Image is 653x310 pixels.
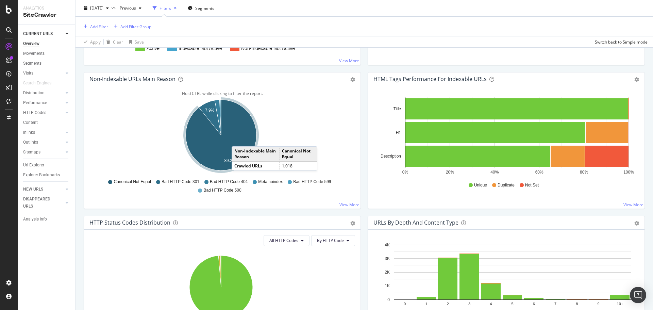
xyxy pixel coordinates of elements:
span: Bad HTTP Code 599 [293,179,331,185]
div: Save [135,39,144,45]
td: Canonical Not Equal [279,147,317,161]
span: Meta noindex [258,179,283,185]
button: Previous [117,3,144,14]
span: Unique [474,182,487,188]
text: 100% [623,170,634,175]
text: 2K [385,270,390,275]
span: Bad HTTP Code 404 [210,179,248,185]
a: Sitemaps [23,149,64,156]
div: Segments [23,60,41,67]
div: Add Filter Group [120,23,151,29]
text: 60% [535,170,543,175]
div: Sitemaps [23,149,40,156]
text: 3 [468,302,470,306]
div: gear [634,77,639,82]
span: Previous [117,5,136,11]
div: Switch back to Simple mode [595,39,648,45]
text: 40% [490,170,499,175]
text: 8 [576,302,578,306]
text: 0 [387,297,390,302]
div: SiteCrawler [23,11,70,19]
div: Performance [23,99,47,107]
a: Inlinks [23,129,64,136]
a: View More [339,202,359,208]
span: By HTTP Code [317,238,344,243]
text: 0% [402,170,408,175]
div: A chart. [373,97,637,176]
span: 2025 Oct. 12th [90,5,103,11]
td: 1,018 [279,161,317,170]
div: Distribution [23,89,45,97]
button: Save [126,36,144,47]
text: H1 [396,130,401,135]
text: 5 [511,302,513,306]
button: Filters [150,3,179,14]
a: Performance [23,99,64,107]
div: Content [23,119,38,126]
text: 80% [580,170,588,175]
a: View More [623,202,643,208]
button: Apply [81,36,101,47]
button: All HTTP Codes [264,235,309,246]
button: [DATE] [81,3,112,14]
a: HTTP Codes [23,109,64,116]
a: Outlinks [23,139,64,146]
div: HTML Tags Performance for Indexable URLs [373,76,487,82]
a: Search Engines [23,80,58,87]
text: Description [381,154,401,159]
text: Active [147,46,160,51]
a: Content [23,119,70,126]
button: Segments [185,3,217,14]
div: Add Filter [90,23,108,29]
span: Not Set [525,182,539,188]
div: Analysis Info [23,216,47,223]
div: gear [634,221,639,226]
div: Open Intercom Messenger [630,287,646,303]
span: Bad HTTP Code 301 [162,179,199,185]
div: HTTP Status Codes Distribution [89,219,170,226]
div: Overview [23,40,39,47]
div: Analytics [23,5,70,11]
text: 7 [554,302,556,306]
a: NEW URLS [23,186,64,193]
div: Non-Indexable URLs Main Reason [89,76,175,82]
text: Title [394,107,401,111]
a: DISAPPEARED URLS [23,196,64,210]
div: NEW URLS [23,186,43,193]
text: 6 [533,302,535,306]
div: gear [350,77,355,82]
div: DISAPPEARED URLS [23,196,57,210]
span: Canonical Not Equal [114,179,151,185]
text: Indexable Not Active [179,46,222,51]
a: Overview [23,40,70,47]
button: Clear [104,36,123,47]
button: Switch back to Simple mode [592,36,648,47]
text: 3K [385,256,390,261]
a: Movements [23,50,70,57]
text: 2 [447,302,449,306]
td: Crawled URLs [232,161,279,170]
div: HTTP Codes [23,109,46,116]
a: CURRENT URLS [23,30,64,37]
text: 4K [385,243,390,247]
span: Segments [195,5,214,11]
div: Apply [90,39,101,45]
div: gear [350,221,355,226]
text: 4 [490,302,492,306]
a: Url Explorer [23,162,70,169]
span: All HTTP Codes [269,238,298,243]
text: 0 [404,302,406,306]
div: Movements [23,50,45,57]
div: Clear [113,39,123,45]
div: URLs by Depth and Content Type [373,219,458,226]
a: Analysis Info [23,216,70,223]
a: Distribution [23,89,64,97]
svg: A chart. [89,97,353,176]
text: 89.2% [224,158,236,163]
span: Duplicate [498,182,515,188]
span: vs [112,4,117,10]
text: 10+ [617,302,623,306]
button: Add Filter [81,22,108,31]
button: By HTTP Code [311,235,355,246]
text: 9 [598,302,600,306]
